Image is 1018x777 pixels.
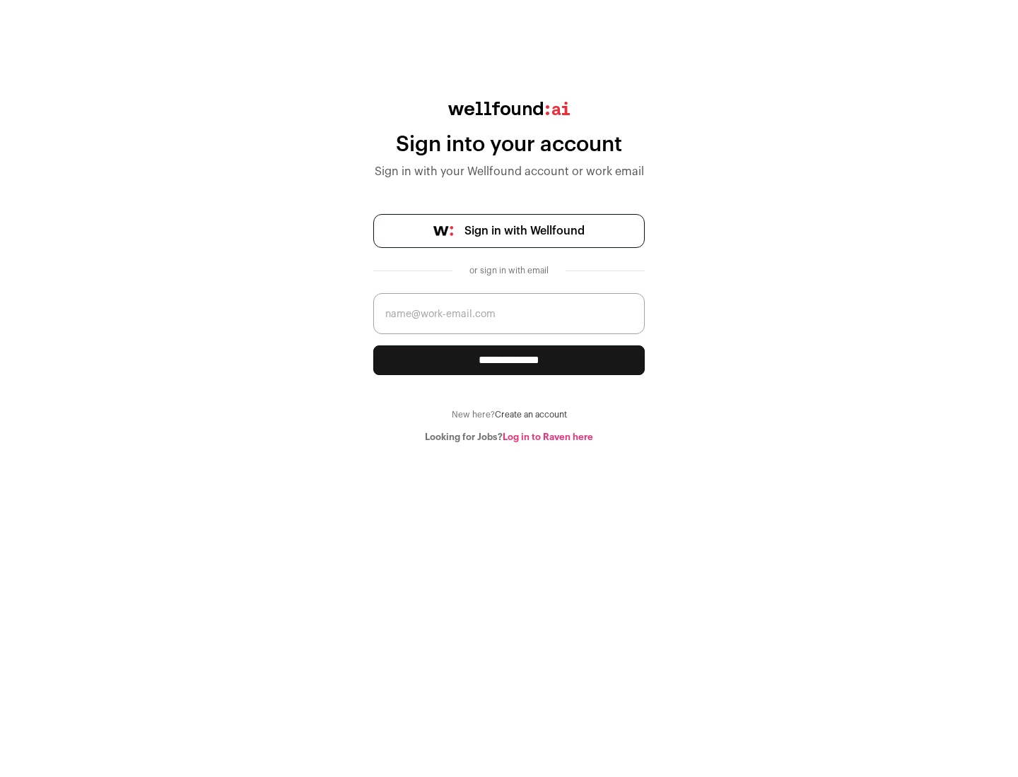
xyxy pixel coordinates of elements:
[433,226,453,236] img: wellfound-symbol-flush-black-fb3c872781a75f747ccb3a119075da62bfe97bd399995f84a933054e44a575c4.png
[373,132,645,158] div: Sign into your account
[373,432,645,443] div: Looking for Jobs?
[373,409,645,420] div: New here?
[495,410,567,419] a: Create an account
[464,265,554,276] div: or sign in with email
[373,214,645,248] a: Sign in with Wellfound
[373,163,645,180] div: Sign in with your Wellfound account or work email
[373,293,645,334] input: name@work-email.com
[448,102,570,115] img: wellfound:ai
[503,432,593,441] a: Log in to Raven here
[464,223,585,239] span: Sign in with Wellfound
